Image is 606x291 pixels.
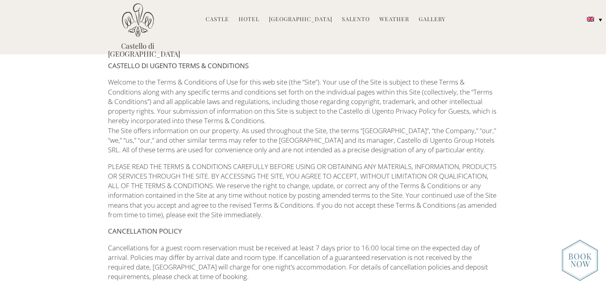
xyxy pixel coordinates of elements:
img: new-booknow.png [562,240,598,281]
img: Castello di Ugento [122,3,154,37]
a: Gallery [419,15,445,24]
strong: CASTELLO DI UGENTO TERMS & CONDITIONS [108,61,249,70]
a: Castello di [GEOGRAPHIC_DATA] [108,42,168,58]
img: English [587,17,594,22]
p: PLEASE READ THE TERMS & CONDITIONS CAREFULLY BEFORE USING OR OBTAINING ANY MATERIALS, INFORMATION... [108,162,498,220]
a: [GEOGRAPHIC_DATA] [269,15,332,24]
p: Welcome to the Terms & Conditions of Use for this web site (the “Site”). Your use of the Site is ... [108,77,498,155]
a: Weather [379,15,409,24]
a: Castle [206,15,229,24]
p: Cancellations for a guest room reservation must be received at least 7 days prior to 16:00 local ... [108,243,498,282]
a: Salento [342,15,370,24]
strong: CANCELLATION POLICY [108,226,182,236]
a: Hotel [239,15,259,24]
